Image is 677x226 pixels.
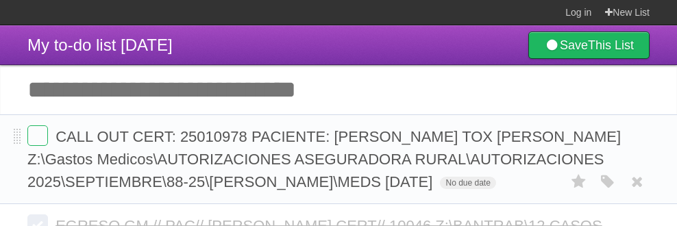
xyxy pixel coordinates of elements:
[528,32,650,59] a: SaveThis List
[27,125,48,146] label: Done
[588,38,634,52] b: This List
[566,171,592,193] label: Star task
[27,36,173,54] span: My to-do list [DATE]
[27,128,621,190] span: CALL OUT CERT: 25010978 PACIENTE: [PERSON_NAME] TOX [PERSON_NAME] Z:\Gastos Medicos\AUTORIZACIONE...
[440,177,495,189] span: No due date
